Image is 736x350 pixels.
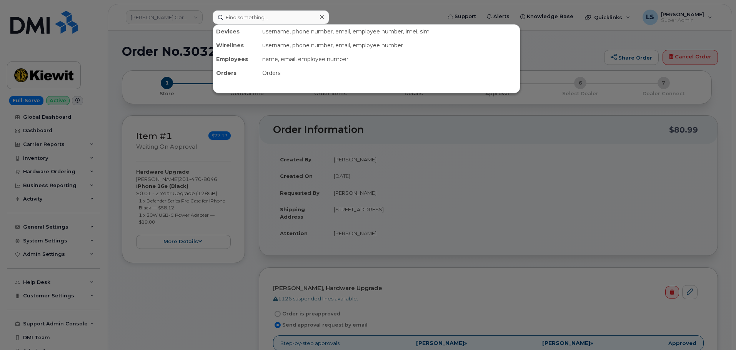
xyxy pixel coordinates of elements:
div: name, email, employee number [259,52,520,66]
iframe: Messenger Launcher [703,317,730,344]
div: Employees [213,52,259,66]
div: username, phone number, email, employee number [259,38,520,52]
div: Devices [213,25,259,38]
div: Orders [259,66,520,80]
div: username, phone number, email, employee number, imei, sim [259,25,520,38]
div: Wirelines [213,38,259,52]
div: Orders [213,66,259,80]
